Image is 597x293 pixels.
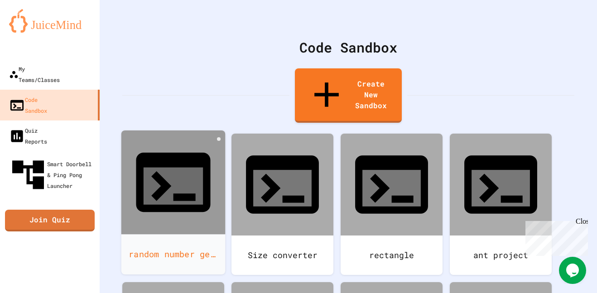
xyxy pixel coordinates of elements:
[9,156,96,194] div: Smart Doorbell & Ping Pong Launcher
[9,9,91,33] img: logo-orange.svg
[9,63,60,85] div: My Teams/Classes
[4,4,63,58] div: Chat with us now!Close
[9,94,47,116] div: Code Sandbox
[295,68,402,123] a: Create New Sandbox
[231,134,333,275] a: Size converter
[231,235,333,275] div: Size converter
[450,134,552,275] a: ant project
[341,235,443,275] div: rectangle
[121,130,226,274] a: random number generator
[559,257,588,284] iframe: chat widget
[341,134,443,275] a: rectangle
[5,210,95,231] a: Join Quiz
[450,235,552,275] div: ant project
[121,234,226,274] div: random number generator
[122,37,574,58] div: Code Sandbox
[9,125,47,147] div: Quiz Reports
[522,217,588,256] iframe: chat widget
